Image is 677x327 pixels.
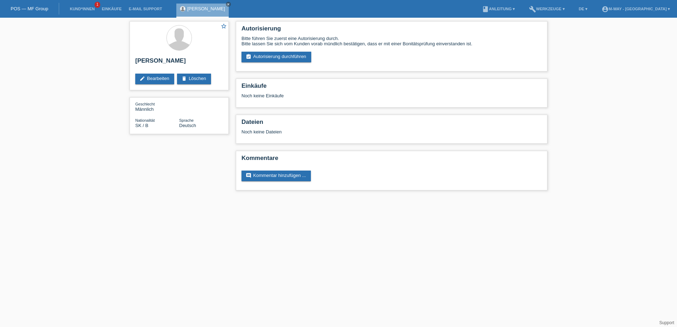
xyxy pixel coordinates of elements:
a: Kund*innen [66,7,98,11]
h2: Einkäufe [241,82,542,93]
h2: Autorisierung [241,25,542,36]
span: Deutsch [179,123,196,128]
a: bookAnleitung ▾ [478,7,518,11]
div: Noch keine Einkäufe [241,93,542,104]
span: 1 [95,2,100,8]
i: delete [181,76,187,81]
a: account_circlem-way - [GEOGRAPHIC_DATA] ▾ [598,7,673,11]
a: deleteLöschen [177,74,211,84]
div: Bitte führen Sie zuerst eine Autorisierung durch. Bitte lassen Sie sich vom Kunden vorab mündlich... [241,36,542,46]
span: Nationalität [135,118,155,122]
div: Noch keine Dateien [241,129,458,134]
h2: Kommentare [241,155,542,165]
span: Geschlecht [135,102,155,106]
a: Support [659,320,674,325]
i: account_circle [602,6,609,13]
a: editBearbeiten [135,74,174,84]
i: close [227,2,230,6]
a: E-Mail Support [125,7,166,11]
i: star_border [221,23,227,29]
span: Slowakei / B / 10.12.2019 [135,123,148,128]
a: assignment_turned_inAutorisierung durchführen [241,52,311,62]
i: book [482,6,489,13]
i: comment [246,173,251,178]
h2: Dateien [241,119,542,129]
a: Einkäufe [98,7,125,11]
a: commentKommentar hinzufügen ... [241,171,311,181]
i: edit [140,76,145,81]
div: Männlich [135,101,179,112]
a: POS — MF Group [11,6,48,11]
a: star_border [221,23,227,30]
i: build [529,6,536,13]
h2: [PERSON_NAME] [135,57,223,68]
a: buildWerkzeuge ▾ [525,7,568,11]
i: assignment_turned_in [246,54,251,59]
a: close [226,2,231,7]
span: Sprache [179,118,194,122]
a: DE ▾ [575,7,591,11]
a: [PERSON_NAME] [187,6,225,11]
